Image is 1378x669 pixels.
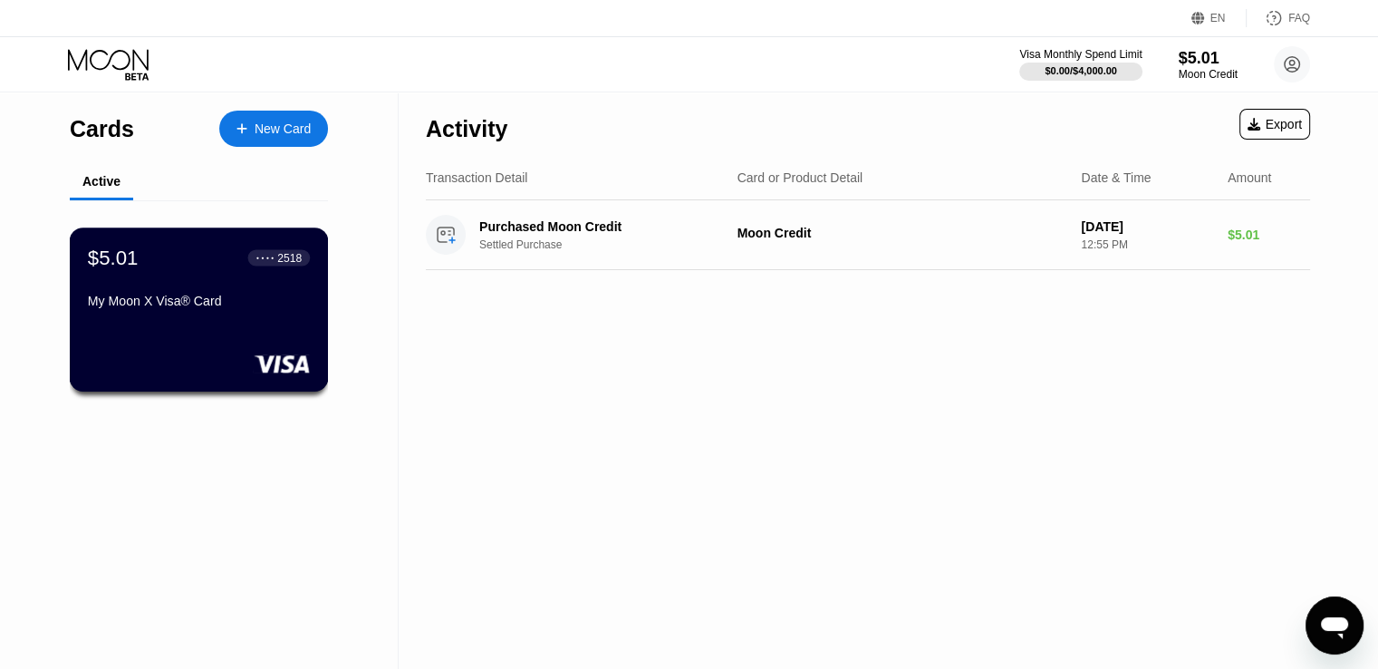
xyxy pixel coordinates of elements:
div: [DATE] [1081,219,1213,234]
div: My Moon X Visa® Card [88,294,310,308]
div: Card or Product Detail [737,170,863,185]
div: FAQ [1247,9,1310,27]
div: Moon Credit [737,226,1067,240]
div: Moon Credit [1179,68,1238,81]
div: New Card [255,121,311,137]
div: Purchased Moon CreditSettled PurchaseMoon Credit[DATE]12:55 PM$5.01 [426,200,1310,270]
iframe: Кнопка запуска окна обмена сообщениями [1306,596,1364,654]
div: New Card [219,111,328,147]
div: Amount [1228,170,1271,185]
div: Settled Purchase [479,238,747,251]
div: $0.00 / $4,000.00 [1045,65,1117,76]
div: Cards [70,116,134,142]
div: Export [1248,117,1302,131]
div: FAQ [1288,12,1310,24]
div: Activity [426,116,507,142]
div: ● ● ● ● [256,255,275,260]
div: Date & Time [1081,170,1151,185]
div: $5.01 [88,246,139,269]
div: $5.01● ● ● ●2518My Moon X Visa® Card [71,228,327,391]
div: Visa Monthly Spend Limit [1019,48,1142,61]
div: Active [82,174,120,189]
div: EN [1210,12,1226,24]
div: $5.01 [1179,49,1238,68]
div: $5.01Moon Credit [1179,49,1238,81]
div: Export [1239,109,1310,140]
div: Visa Monthly Spend Limit$0.00/$4,000.00 [1019,48,1142,81]
div: 2518 [277,251,302,264]
div: Transaction Detail [426,170,527,185]
div: Purchased Moon Credit [479,219,728,234]
div: 12:55 PM [1081,238,1213,251]
div: $5.01 [1228,228,1310,242]
div: EN [1191,9,1247,27]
